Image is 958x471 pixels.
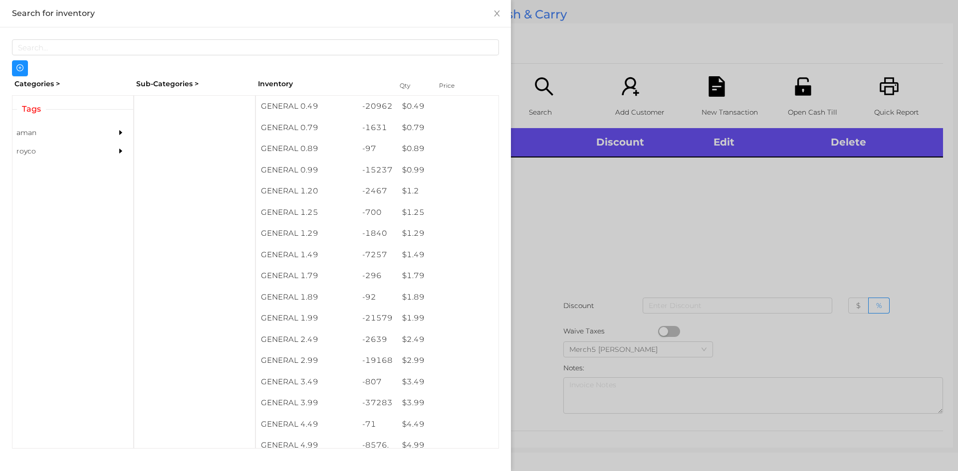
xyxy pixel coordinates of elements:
[117,129,124,136] i: icon: caret-right
[12,39,499,55] input: Search...
[117,148,124,155] i: icon: caret-right
[256,329,357,350] div: GENERAL 2.49
[397,96,498,117] div: $ 0.49
[397,244,498,266] div: $ 1.49
[397,287,498,308] div: $ 1.89
[12,142,103,160] div: royco
[256,265,357,287] div: GENERAL 1.79
[357,329,398,350] div: -2639
[256,180,357,202] div: GENERAL 1.20
[397,329,498,350] div: $ 2.49
[256,244,357,266] div: GENERAL 1.49
[258,79,387,89] div: Inventory
[397,117,498,139] div: $ 0.79
[256,223,357,244] div: GENERAL 1.29
[134,76,255,92] div: Sub-Categories >
[357,202,398,223] div: -700
[397,180,498,202] div: $ 1.2
[397,371,498,393] div: $ 3.49
[256,308,357,329] div: GENERAL 1.99
[397,308,498,329] div: $ 1.99
[397,350,498,371] div: $ 2.99
[437,79,477,93] div: Price
[357,96,398,117] div: -20962
[256,435,357,456] div: GENERAL 4.99
[12,60,28,76] button: icon: plus-circle
[397,223,498,244] div: $ 1.29
[256,392,357,414] div: GENERAL 3.99
[357,287,398,308] div: -92
[397,392,498,414] div: $ 3.99
[357,350,398,371] div: -19168
[493,9,501,17] i: icon: close
[256,287,357,308] div: GENERAL 1.89
[256,117,357,139] div: GENERAL 0.79
[256,96,357,117] div: GENERAL 0.49
[397,435,498,456] div: $ 4.99
[357,223,398,244] div: -1840
[256,202,357,223] div: GENERAL 1.25
[357,117,398,139] div: -1631
[357,392,398,414] div: -37283
[397,414,498,435] div: $ 4.49
[397,202,498,223] div: $ 1.25
[357,180,398,202] div: -2467
[357,371,398,393] div: -807
[256,159,357,181] div: GENERAL 0.99
[357,414,398,435] div: -71
[357,244,398,266] div: -7257
[397,159,498,181] div: $ 0.99
[357,435,398,467] div: -8576.5
[12,76,134,92] div: Categories >
[256,138,357,159] div: GENERAL 0.89
[397,138,498,159] div: $ 0.89
[397,265,498,287] div: $ 1.79
[12,124,103,142] div: aman
[256,350,357,371] div: GENERAL 2.99
[12,8,499,19] div: Search for inventory
[256,414,357,435] div: GENERAL 4.49
[357,138,398,159] div: -97
[397,79,427,93] div: Qty
[357,265,398,287] div: -296
[357,308,398,329] div: -21579
[256,371,357,393] div: GENERAL 3.49
[17,103,46,115] span: Tags
[357,159,398,181] div: -15237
